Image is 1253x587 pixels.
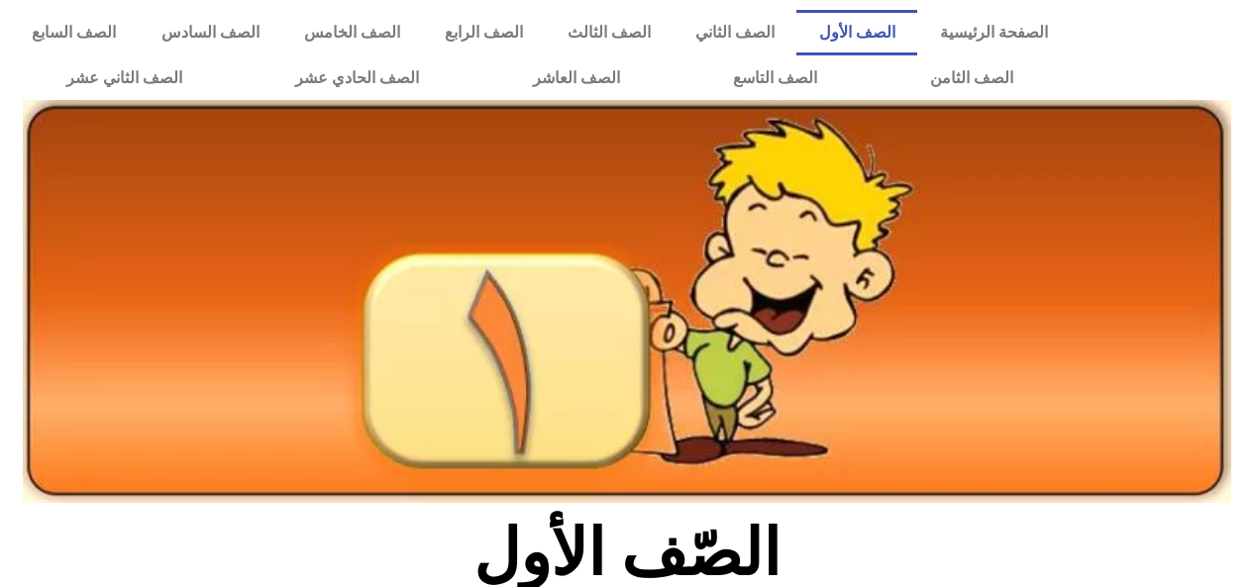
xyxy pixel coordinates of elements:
[10,55,239,101] a: الصف الثاني عشر
[476,55,677,101] a: الصف العاشر
[874,55,1070,101] a: الصف الثامن
[917,10,1070,55] a: الصفحة الرئيسية
[10,10,139,55] a: الصف السابع
[239,55,475,101] a: الصف الحادي عشر
[422,10,545,55] a: الصف الرابع
[796,10,917,55] a: الصف الأول
[545,10,673,55] a: الصف الثالث
[139,10,281,55] a: الصف السادس
[673,10,796,55] a: الصف الثاني
[281,10,422,55] a: الصف الخامس
[677,55,874,101] a: الصف التاسع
